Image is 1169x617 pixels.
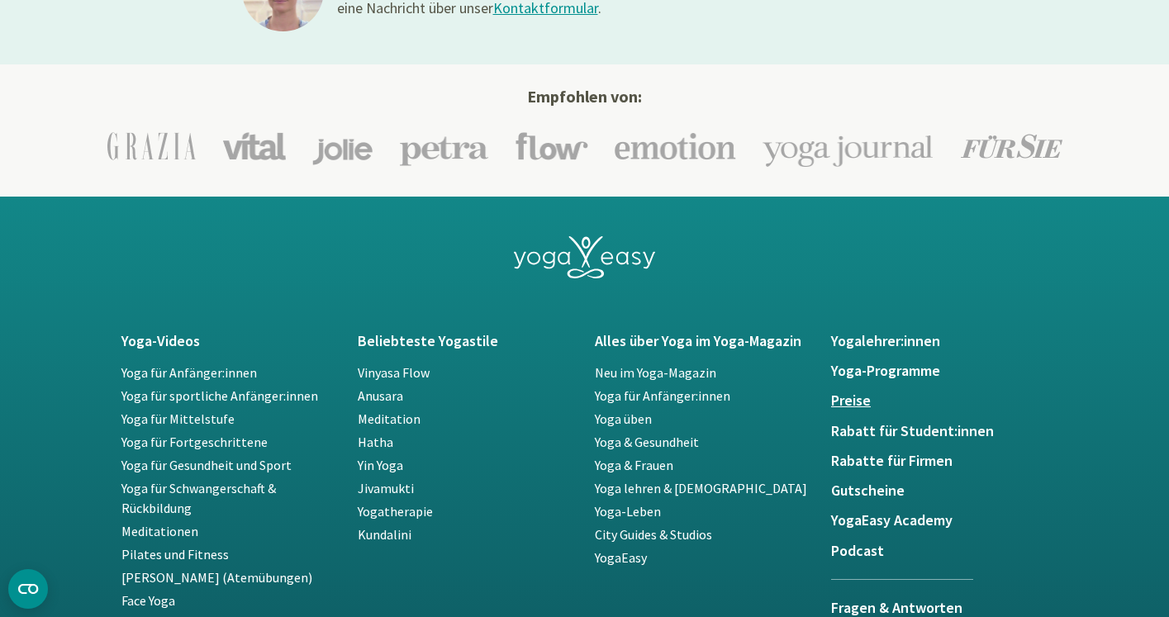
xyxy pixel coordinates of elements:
[595,411,652,427] a: Yoga üben
[121,457,292,473] a: Yoga für Gesundheit und Sport
[358,333,575,349] a: Beliebteste Yogastile
[121,434,268,450] a: Yoga für Fortgeschrittene
[595,549,647,566] a: YogaEasy
[595,457,673,473] a: Yoga & Frauen
[595,434,699,450] a: Yoga & Gesundheit
[831,333,1048,349] a: Yogalehrer:innen
[121,387,318,404] a: Yoga für sportliche Anfänger:innen
[358,364,430,381] a: Vinyasa Flow
[358,457,403,473] a: Yin Yoga
[312,127,373,164] img: Jolie Logo
[595,480,807,496] a: Yoga lehren & [DEMOGRAPHIC_DATA]
[763,126,934,167] img: Yoga-Journal Logo
[831,543,1048,559] a: Podcast
[595,387,730,404] a: Yoga für Anfänger:innen
[8,569,48,609] button: CMP-Widget öffnen
[961,134,1062,159] img: Für Sie Logo
[595,503,661,520] a: Yoga-Leben
[516,132,588,160] img: Flow Logo
[595,333,812,349] a: Alles über Yoga im Yoga-Magazin
[107,132,196,160] img: Grazia Logo
[358,387,403,404] a: Anusara
[121,333,339,349] a: Yoga-Videos
[831,392,1048,409] a: Preise
[831,600,973,616] h5: Fragen & Antworten
[831,512,1048,529] a: YogaEasy Academy
[615,132,736,160] img: Emotion Logo
[595,364,716,381] a: Neu im Yoga-Magazin
[831,453,1048,469] a: Rabatte für Firmen
[121,480,276,516] a: Yoga für Schwangerschaft & Rückbildung
[121,546,229,562] a: Pilates und Fitness
[399,126,489,166] img: Petra Logo
[358,480,414,496] a: Jivamukti
[121,592,175,609] a: Face Yoga
[358,434,393,450] a: Hatha
[831,423,1048,439] a: Rabatt für Student:innen
[222,132,286,160] img: Vital Logo
[121,523,198,539] a: Meditationen
[358,526,411,543] a: Kundalini
[358,411,421,427] a: Meditation
[831,482,1048,499] a: Gutscheine
[595,526,712,543] a: City Guides & Studios
[121,569,312,586] a: [PERSON_NAME] (Atemübungen)
[121,411,235,427] a: Yoga für Mittelstufe
[121,364,257,381] a: Yoga für Anfänger:innen
[358,503,433,520] a: Yogatherapie
[831,363,1048,379] a: Yoga-Programme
